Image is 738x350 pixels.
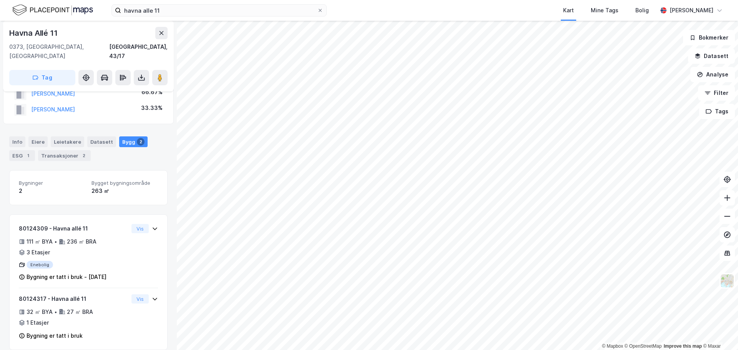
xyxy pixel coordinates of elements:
div: Havna Allé 11 [9,27,59,39]
div: • [54,309,57,315]
a: Mapbox [602,343,623,349]
div: 27 ㎡ BRA [67,307,93,317]
iframe: Chat Widget [700,313,738,350]
div: Bygning er tatt i bruk [27,331,83,340]
div: Transaksjoner [38,150,91,161]
div: 1 [24,152,32,159]
div: Eiere [28,136,48,147]
div: 80124309 - Havna allé 11 [19,224,128,233]
div: Kart [563,6,574,15]
button: Datasett [688,48,735,64]
div: 1 Etasjer [27,318,49,327]
a: Improve this map [664,343,702,349]
div: Mine Tags [591,6,618,15]
span: Bygget bygningsområde [91,180,158,186]
div: 2 [19,186,85,196]
div: Bolig [635,6,649,15]
button: Bokmerker [683,30,735,45]
button: Tag [9,70,75,85]
div: 111 ㎡ BYA [27,237,53,246]
div: Leietakere [51,136,84,147]
img: Z [720,274,735,288]
div: Info [9,136,25,147]
div: 263 ㎡ [91,186,158,196]
div: 2 [80,152,88,159]
input: Søk på adresse, matrikkel, gårdeiere, leietakere eller personer [121,5,317,16]
div: 33.33% [141,103,163,113]
div: 2 [137,138,145,146]
div: 66.67% [141,88,163,97]
span: Bygninger [19,180,85,186]
button: Vis [131,294,149,304]
div: • [54,239,57,245]
a: OpenStreetMap [625,343,662,349]
div: Kontrollprogram for chat [700,313,738,350]
div: 0373, [GEOGRAPHIC_DATA], [GEOGRAPHIC_DATA] [9,42,109,61]
button: Filter [698,85,735,101]
img: logo.f888ab2527a4732fd821a326f86c7f29.svg [12,3,93,17]
button: Analyse [690,67,735,82]
div: 3 Etasjer [27,248,50,257]
button: Vis [131,224,149,233]
div: Bygning er tatt i bruk - [DATE] [27,272,106,282]
div: [GEOGRAPHIC_DATA], 43/17 [109,42,168,61]
div: ESG [9,150,35,161]
div: Datasett [87,136,116,147]
div: 80124317 - Havna allé 11 [19,294,128,304]
button: Tags [699,104,735,119]
div: Bygg [119,136,148,147]
div: 236 ㎡ BRA [67,237,96,246]
div: 32 ㎡ BYA [27,307,53,317]
div: [PERSON_NAME] [670,6,713,15]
